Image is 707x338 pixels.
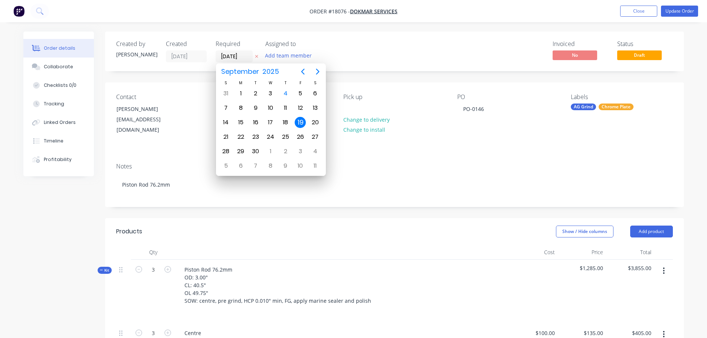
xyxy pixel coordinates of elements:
[44,45,75,52] div: Order details
[117,104,178,114] div: [PERSON_NAME]
[295,160,306,171] div: Friday, October 10, 2025
[23,58,94,76] button: Collaborate
[250,146,261,157] div: Tuesday, September 30, 2025
[220,65,261,78] span: September
[308,80,323,86] div: S
[553,40,608,47] div: Invoiced
[116,40,157,47] div: Created by
[220,160,232,171] div: Sunday, October 5, 2025
[250,160,261,171] div: Tuesday, October 7, 2025
[280,131,291,142] div: Thursday, September 25, 2025
[510,245,558,260] div: Cost
[280,117,291,128] div: Thursday, September 18, 2025
[235,88,246,99] div: Monday, September 1, 2025
[263,80,278,86] div: W
[220,88,232,99] div: Sunday, August 31, 2025
[23,39,94,58] button: Order details
[23,132,94,150] button: Timeline
[280,146,291,157] div: Thursday, October 2, 2025
[98,267,112,274] div: Kit
[571,104,596,110] div: AG Grind
[265,117,276,128] div: Wednesday, September 17, 2025
[235,131,246,142] div: Monday, September 22, 2025
[609,264,651,272] span: $3,855.00
[310,8,350,15] span: Order #18076 -
[250,88,261,99] div: Tuesday, September 2, 2025
[23,95,94,113] button: Tracking
[280,102,291,114] div: Thursday, September 11, 2025
[295,146,306,157] div: Friday, October 3, 2025
[116,50,157,58] div: [PERSON_NAME]
[617,40,673,47] div: Status
[558,245,606,260] div: Price
[220,117,232,128] div: Sunday, September 14, 2025
[606,245,654,260] div: Total
[261,50,315,60] button: Add team member
[561,264,603,272] span: $1,285.00
[310,160,321,171] div: Saturday, October 11, 2025
[265,88,276,99] div: Wednesday, September 3, 2025
[116,227,142,236] div: Products
[250,131,261,142] div: Tuesday, September 23, 2025
[179,264,377,306] div: Piston Rod 76.2mm OD: 3.00" CL: 40.5" OL 49.75" SOW: centre, pre grind, HCP 0.010" min, FG, apply...
[44,119,76,126] div: Linked Orders
[265,40,340,47] div: Assigned to
[233,80,248,86] div: M
[117,114,178,135] div: [EMAIL_ADDRESS][DOMAIN_NAME]
[100,268,109,273] span: Kit
[553,50,597,60] span: No
[13,6,24,17] img: Factory
[235,146,246,157] div: Monday, September 29, 2025
[116,173,673,196] div: Piston Rod 76.2mm
[220,102,232,114] div: Sunday, September 7, 2025
[630,226,673,237] button: Add product
[280,88,291,99] div: Today, Thursday, September 4, 2025
[216,40,256,47] div: Required
[293,80,308,86] div: F
[265,50,316,60] button: Add team member
[44,63,73,70] div: Collaborate
[220,131,232,142] div: Sunday, September 21, 2025
[265,160,276,171] div: Wednesday, October 8, 2025
[110,104,184,135] div: [PERSON_NAME][EMAIL_ADDRESS][DOMAIN_NAME]
[131,245,176,260] div: Qty
[556,226,613,237] button: Show / Hide columns
[220,146,232,157] div: Sunday, September 28, 2025
[116,163,673,170] div: Notes
[339,114,393,124] button: Change to delivery
[250,102,261,114] div: Tuesday, September 9, 2025
[116,93,218,101] div: Contact
[23,113,94,132] button: Linked Orders
[23,150,94,169] button: Profitability
[599,104,634,110] div: Chrome Plate
[219,80,233,86] div: S
[295,131,306,142] div: Friday, September 26, 2025
[295,88,306,99] div: Friday, September 5, 2025
[235,102,246,114] div: Monday, September 8, 2025
[661,6,698,17] button: Update Order
[23,76,94,95] button: Checklists 0/0
[261,65,281,78] span: 2025
[44,156,72,163] div: Profitability
[343,93,445,101] div: Pick up
[235,160,246,171] div: Monday, October 6, 2025
[265,102,276,114] div: Wednesday, September 10, 2025
[265,146,276,157] div: Wednesday, October 1, 2025
[620,6,657,17] button: Close
[310,146,321,157] div: Saturday, October 4, 2025
[278,80,293,86] div: T
[44,138,63,144] div: Timeline
[295,102,306,114] div: Friday, September 12, 2025
[235,117,246,128] div: Monday, September 15, 2025
[248,80,263,86] div: T
[350,8,397,15] a: Dokmar Services
[339,125,389,135] button: Change to install
[310,102,321,114] div: Saturday, September 13, 2025
[457,93,559,101] div: PO
[250,117,261,128] div: Tuesday, September 16, 2025
[295,117,306,128] div: Friday, September 19, 2025
[217,65,284,78] button: September2025
[457,104,490,114] div: PO-0146
[571,93,672,101] div: Labels
[310,64,325,79] button: Next page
